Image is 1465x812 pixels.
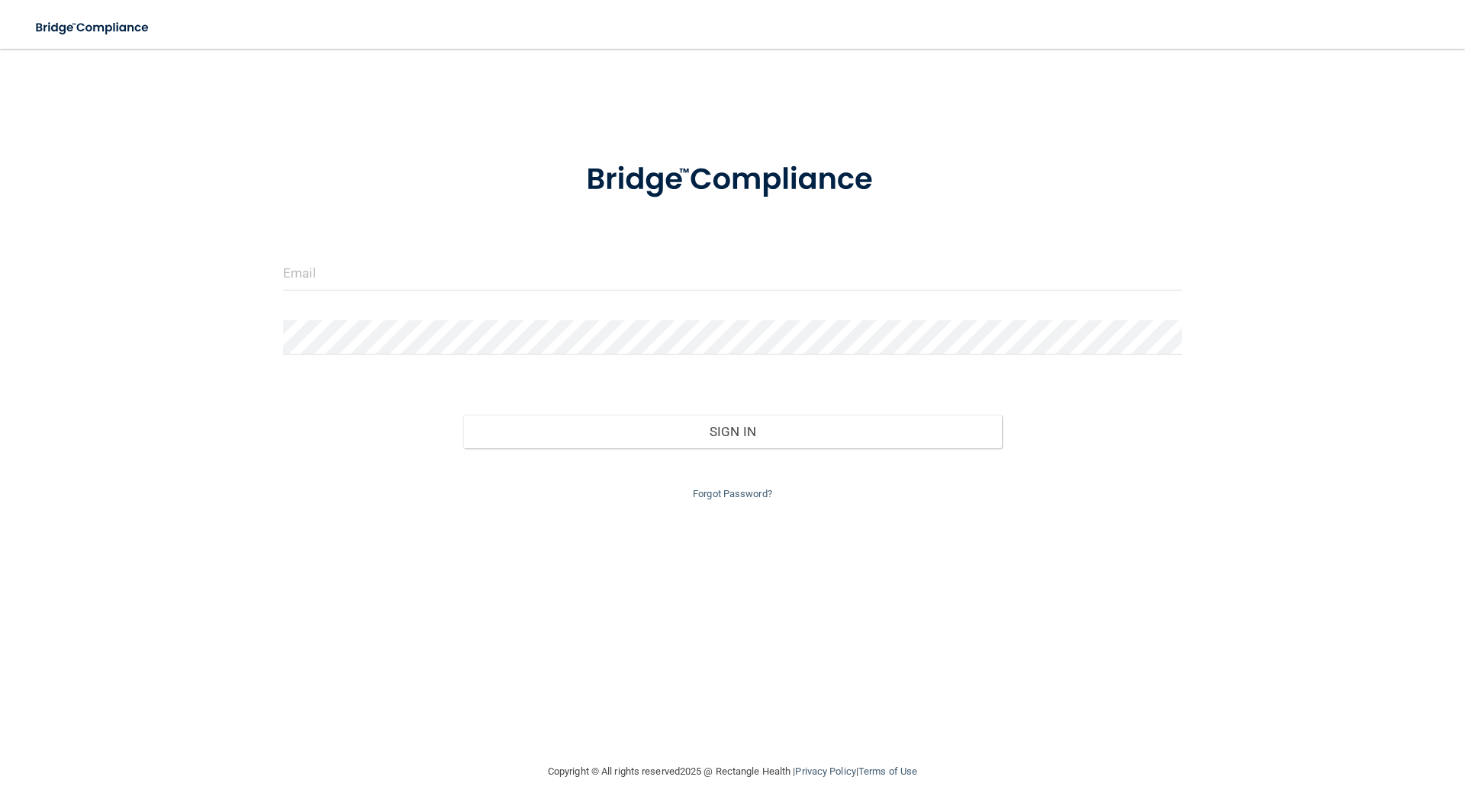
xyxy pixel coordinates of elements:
[283,256,1182,290] input: Email
[555,140,910,220] img: bridge_compliance_login_screen.278c3ca4.svg
[23,12,163,43] img: bridge_compliance_login_screen.278c3ca4.svg
[454,747,1011,796] div: Copyright © All rights reserved 2025 @ Rectangle Health | |
[858,765,917,777] a: Terms of Use
[795,765,855,777] a: Privacy Policy
[693,488,772,499] a: Forgot Password?
[463,415,1003,448] button: Sign In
